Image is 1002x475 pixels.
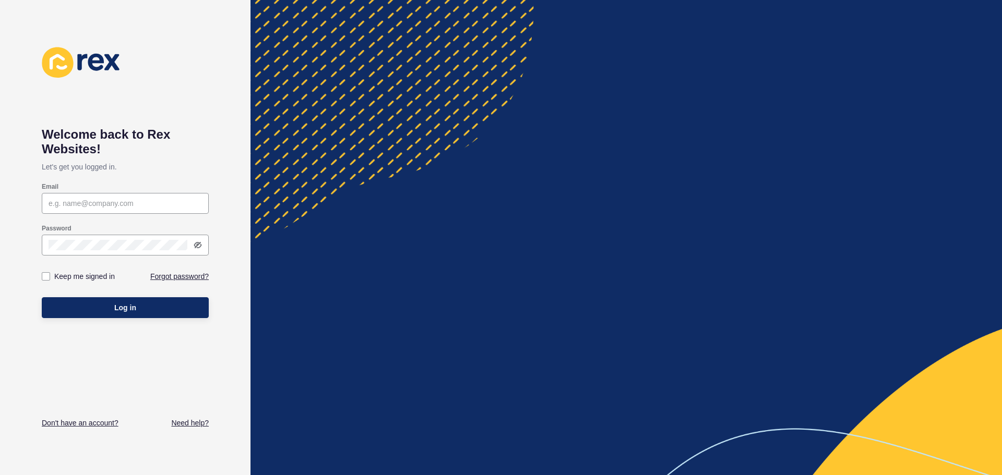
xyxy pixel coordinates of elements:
a: Forgot password? [150,271,209,282]
a: Don't have an account? [42,418,118,428]
label: Password [42,224,71,233]
label: Email [42,182,58,191]
label: Keep me signed in [54,271,115,282]
button: Log in [42,297,209,318]
a: Need help? [171,418,209,428]
input: e.g. name@company.com [49,198,202,209]
span: Log in [114,302,136,313]
h1: Welcome back to Rex Websites! [42,127,209,156]
p: Let's get you logged in. [42,156,209,177]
